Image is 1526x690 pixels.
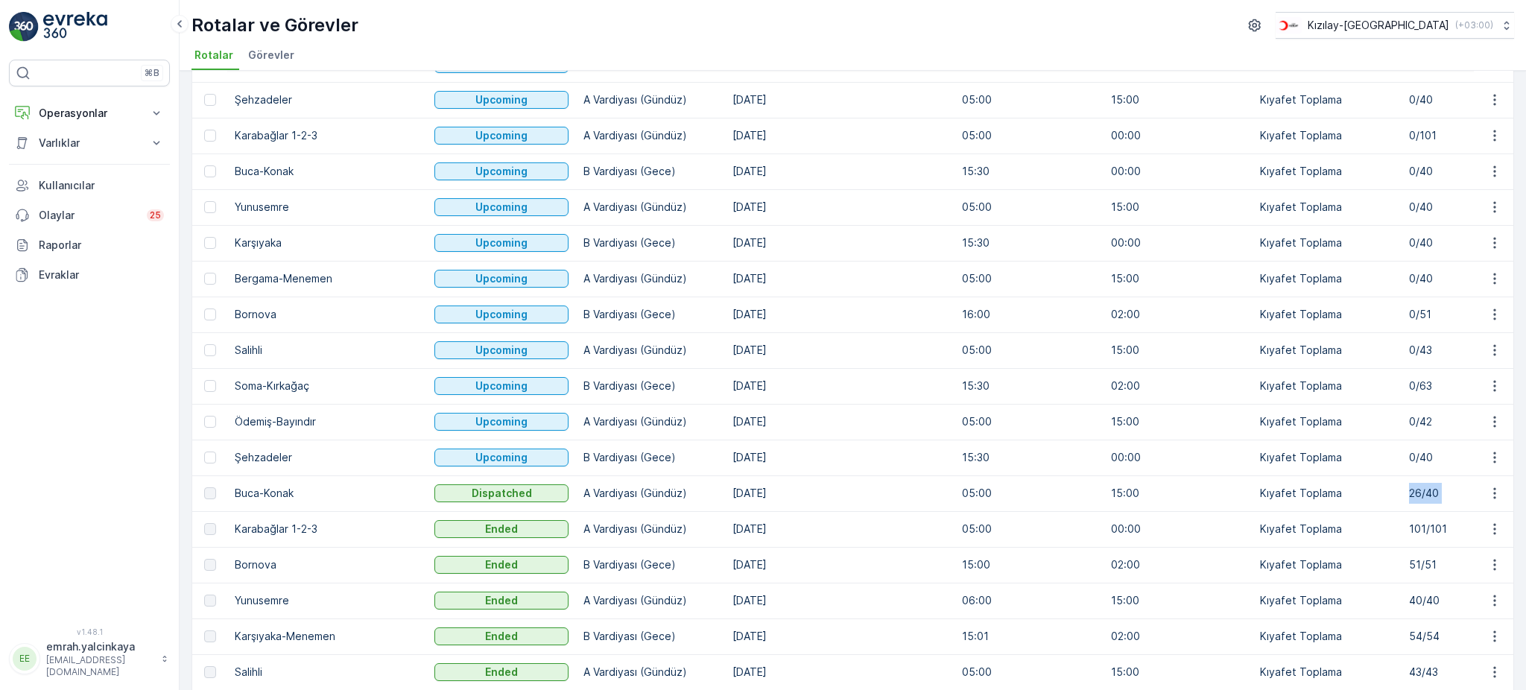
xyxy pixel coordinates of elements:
td: A Vardiyası (Gündüz) [576,82,725,118]
td: Kıyafet Toplama [1253,225,1402,261]
button: Kızılay-[GEOGRAPHIC_DATA](+03:00) [1276,12,1514,39]
p: Kızılay-[GEOGRAPHIC_DATA] [1308,18,1449,33]
td: Kıyafet Toplama [1253,368,1402,404]
div: Toggle Row Selected [204,165,216,177]
td: 15:00 [1104,189,1253,225]
td: A Vardiyası (Gündüz) [576,654,725,690]
button: Dispatched [434,484,569,502]
td: 00:00 [1104,118,1253,153]
td: Kıyafet Toplama [1253,82,1402,118]
td: Kıyafet Toplama [1253,475,1402,511]
td: Kıyafet Toplama [1253,440,1402,475]
img: k%C4%B1z%C4%B1lay_jywRncg.png [1276,17,1302,34]
td: B Vardiyası (Gece) [576,153,725,189]
img: logo [9,12,39,42]
p: Kullanıcılar [39,178,164,193]
div: Toggle Row Selected [204,237,216,249]
td: [DATE] [725,368,954,404]
td: 15:01 [954,618,1104,654]
p: Upcoming [475,92,528,107]
td: [DATE] [725,654,954,690]
td: 06:00 [954,583,1104,618]
p: Upcoming [475,450,528,465]
td: 00:00 [1104,440,1253,475]
p: Evraklar [39,268,164,282]
p: Upcoming [475,128,528,143]
a: Kullanıcılar [9,171,170,200]
button: Upcoming [434,377,569,395]
td: 00:00 [1104,511,1253,547]
p: Upcoming [475,343,528,358]
td: [DATE] [725,618,954,654]
td: Soma-Kırkağaç [227,368,427,404]
td: [DATE] [725,189,954,225]
td: Kıyafet Toplama [1253,332,1402,368]
p: Ended [485,557,518,572]
p: Raporlar [39,238,164,253]
div: Toggle Row Selected [204,201,216,213]
td: Bornova [227,547,427,583]
p: [EMAIL_ADDRESS][DOMAIN_NAME] [46,654,153,678]
td: Şehzadeler [227,82,427,118]
td: 05:00 [954,404,1104,440]
td: B Vardiyası (Gece) [576,618,725,654]
button: Ended [434,663,569,681]
p: ( +03:00 ) [1455,19,1493,31]
td: 15:00 [1104,82,1253,118]
button: Upcoming [434,449,569,466]
td: [DATE] [725,118,954,153]
div: Toggle Row Selected [204,130,216,142]
td: Kıyafet Toplama [1253,618,1402,654]
td: A Vardiyası (Gündüz) [576,475,725,511]
div: Toggle Row Selected [204,595,216,607]
td: 05:00 [954,118,1104,153]
button: EEemrah.yalcinkaya[EMAIL_ADDRESS][DOMAIN_NAME] [9,639,170,678]
button: Upcoming [434,234,569,252]
td: Kıyafet Toplama [1253,511,1402,547]
p: Upcoming [475,200,528,215]
td: Kıyafet Toplama [1253,297,1402,332]
div: Toggle Row Selected [204,273,216,285]
td: [DATE] [725,440,954,475]
p: Rotalar ve Görevler [191,13,358,37]
td: Karşıyaka-Menemen [227,618,427,654]
button: Upcoming [434,341,569,359]
p: Operasyonlar [39,106,140,121]
td: A Vardiyası (Gündüz) [576,404,725,440]
td: Karabağlar 1-2-3 [227,511,427,547]
button: Ended [434,520,569,538]
td: 05:00 [954,82,1104,118]
td: 05:00 [954,475,1104,511]
td: Kıyafet Toplama [1253,583,1402,618]
td: [DATE] [725,511,954,547]
div: Toggle Row Selected [204,416,216,428]
div: Toggle Row Selected [204,308,216,320]
div: Toggle Row Selected [204,487,216,499]
button: Upcoming [434,91,569,109]
td: 00:00 [1104,225,1253,261]
td: Buca-Konak [227,475,427,511]
p: Varlıklar [39,136,140,151]
button: Ended [434,592,569,610]
td: Bornova [227,297,427,332]
button: Operasyonlar [9,98,170,128]
p: Ended [485,522,518,537]
td: Karşıyaka [227,225,427,261]
td: [DATE] [725,82,954,118]
td: Ödemiş-Bayındır [227,404,427,440]
a: Raporlar [9,230,170,260]
button: Ended [434,627,569,645]
td: 05:00 [954,261,1104,297]
p: Upcoming [475,164,528,179]
td: A Vardiyası (Gündüz) [576,189,725,225]
td: 16:00 [954,297,1104,332]
td: Kıyafet Toplama [1253,654,1402,690]
td: Bergama-Menemen [227,261,427,297]
td: Yunusemre [227,583,427,618]
a: Olaylar25 [9,200,170,230]
td: B Vardiyası (Gece) [576,225,725,261]
td: B Vardiyası (Gece) [576,547,725,583]
td: A Vardiyası (Gündüz) [576,511,725,547]
div: Toggle Row Selected [204,94,216,106]
td: 15:00 [1104,332,1253,368]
